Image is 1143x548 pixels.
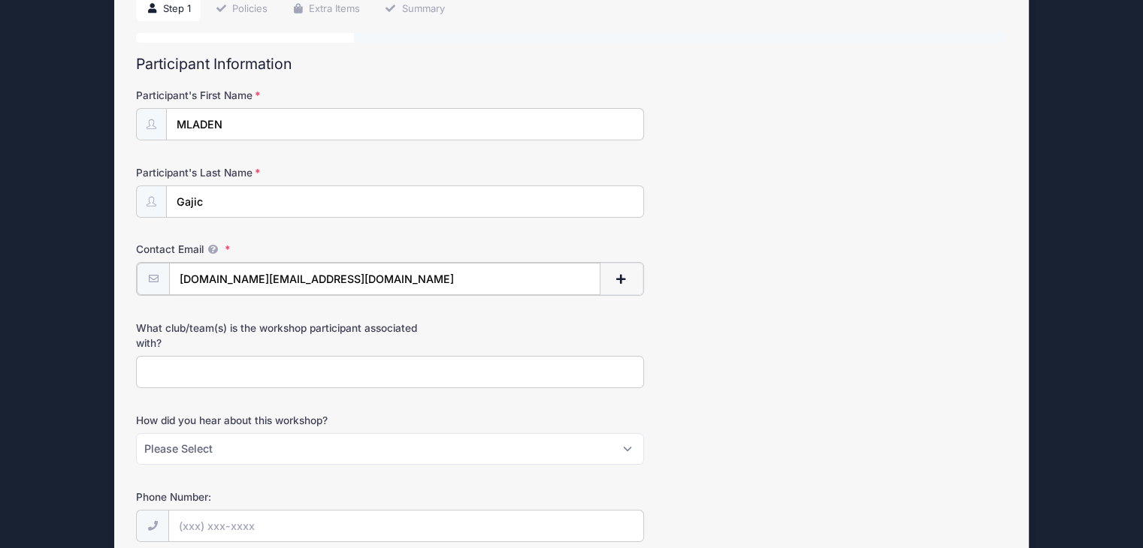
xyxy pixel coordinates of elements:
input: Participant's First Name [166,108,644,140]
label: Participant's Last Name [136,165,426,180]
label: What club/team(s) is the workshop participant associated with? [136,321,426,351]
label: Phone Number: [136,489,426,504]
label: How did you hear about this workshop? [136,413,426,428]
input: email@email.com [169,263,600,295]
label: Participant's First Name [136,88,426,103]
input: (xxx) xxx-xxxx [168,510,644,542]
input: Participant's Last Name [166,185,644,218]
h2: Participant Information [136,56,1007,73]
label: Contact Email [136,242,426,257]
